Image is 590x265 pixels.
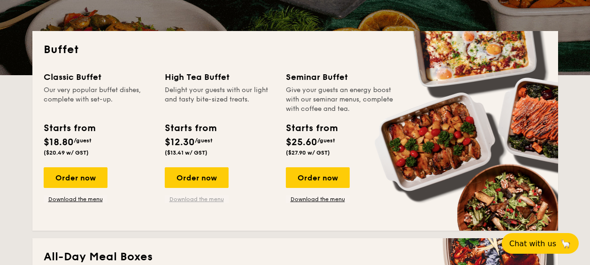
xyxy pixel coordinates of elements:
span: ($20.49 w/ GST) [44,149,89,156]
div: Order now [44,167,107,188]
span: ($13.41 w/ GST) [165,149,207,156]
h2: All-Day Meal Boxes [44,249,547,265]
span: /guest [317,137,335,144]
span: /guest [195,137,213,144]
button: Chat with us🦙 [502,233,579,254]
span: Chat with us [509,239,556,248]
div: Give your guests an energy boost with our seminar menus, complete with coffee and tea. [286,86,396,114]
div: Classic Buffet [44,70,153,84]
div: Order now [286,167,350,188]
a: Download the menu [44,195,107,203]
div: Seminar Buffet [286,70,396,84]
div: High Tea Buffet [165,70,275,84]
a: Download the menu [286,195,350,203]
div: Starts from [44,121,95,135]
span: $18.80 [44,137,74,148]
span: ($27.90 w/ GST) [286,149,330,156]
span: $25.60 [286,137,317,148]
div: Starts from [286,121,337,135]
div: Delight your guests with our light and tasty bite-sized treats. [165,86,275,114]
div: Starts from [165,121,216,135]
span: /guest [74,137,92,144]
div: Order now [165,167,229,188]
span: 🦙 [560,238,571,249]
span: $12.30 [165,137,195,148]
a: Download the menu [165,195,229,203]
div: Our very popular buffet dishes, complete with set-up. [44,86,153,114]
h2: Buffet [44,42,547,57]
